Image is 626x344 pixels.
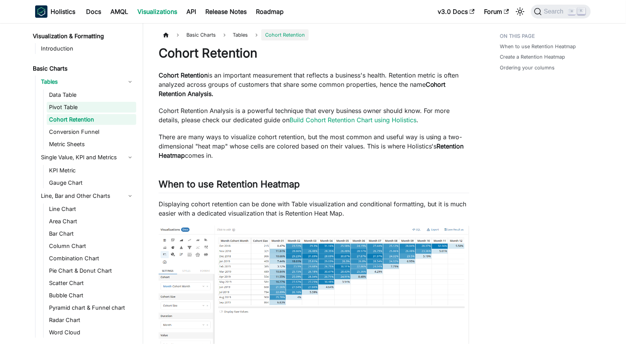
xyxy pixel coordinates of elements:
[47,265,136,276] a: Pie Chart & Donut Chart
[39,190,136,202] a: Line, Bar and Other Charts
[47,290,136,301] a: Bubble Chart
[39,151,136,164] a: Single Value, KPI and Metrics
[183,29,220,40] span: Basic Charts
[531,5,591,19] button: Search (Command+K)
[47,139,136,150] a: Metric Sheets
[133,5,182,18] a: Visualizations
[182,5,201,18] a: API
[47,165,136,176] a: KPI Metric
[35,5,47,18] img: Holistics
[30,31,136,42] a: Visualization & Formatting
[229,29,252,40] span: Tables
[47,114,136,125] a: Cohort Retention
[159,71,208,79] strong: Cohort Retention
[30,63,136,74] a: Basic Charts
[47,253,136,264] a: Combination Chart
[47,216,136,227] a: Area Chart
[500,64,555,71] a: Ordering your columns
[51,7,75,16] b: Holistics
[47,126,136,137] a: Conversion Funnel
[47,278,136,288] a: Scatter Chart
[47,204,136,214] a: Line Chart
[289,116,416,124] a: Build Cohort Retention Chart using Holistics
[47,177,136,188] a: Gauge Chart
[47,302,136,313] a: Pyramid chart & Funnel chart
[159,179,469,193] h2: When to use Retention Heatmap
[159,29,469,40] nav: Breadcrumbs
[433,5,479,18] a: v3.0 Docs
[35,5,75,18] a: HolisticsHolistics
[47,102,136,113] a: Pivot Table
[159,46,469,61] h1: Cohort Retention
[81,5,106,18] a: Docs
[500,53,565,61] a: Create a Retention Heatmap
[159,106,469,125] p: Cohort Retention Analysis is a powerful technique that every business owner should know. For more...
[261,29,309,40] span: Cohort Retention
[514,5,526,18] button: Switch between dark and light mode (currently light mode)
[251,5,288,18] a: Roadmap
[47,315,136,325] a: Radar Chart
[39,76,136,88] a: Tables
[47,228,136,239] a: Bar Chart
[542,8,568,15] span: Search
[27,23,143,344] nav: Docs sidebar
[159,132,469,160] p: There are many ways to visualize cohort retention, but the most common and useful way is using a ...
[47,241,136,251] a: Column Chart
[106,5,133,18] a: AMQL
[159,199,469,218] p: Displaying cohort retention can be done with Table visualization and conditional formatting, but ...
[568,8,576,15] kbd: ⌘
[159,71,469,98] p: is an important measurement that reflects a business's health. Retention metric is often analyzed...
[201,5,251,18] a: Release Notes
[479,5,514,18] a: Forum
[159,29,173,40] a: Home page
[578,8,585,15] kbd: K
[39,43,136,54] a: Introduction
[47,327,136,338] a: Word Cloud
[500,43,576,50] a: When to use Retention Heatmap
[47,89,136,100] a: Data Table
